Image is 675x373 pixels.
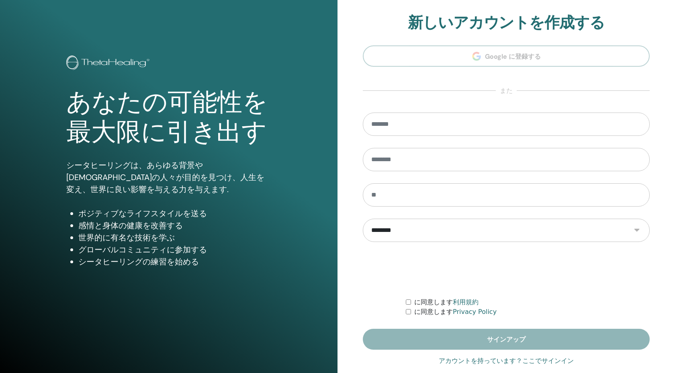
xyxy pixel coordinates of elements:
h1: あなたの可能性を最大限に引き出す [66,88,271,148]
p: シータヒーリングは、あらゆる背景や[DEMOGRAPHIC_DATA]の人々が目的を見つけ、人生を変え、世界に良い影響を与える力を与えます. [66,159,271,195]
label: に同意します [414,307,497,317]
iframe: reCAPTCHA [445,254,567,285]
label: に同意します [414,297,479,307]
li: シータヒーリングの練習を始める [78,256,271,268]
li: 世界的に有名な技術を学ぶ [78,232,271,244]
h2: 新しいアカウントを作成する [363,14,650,32]
a: 利用規約 [453,298,479,306]
li: 感情と身体の健康を改善する [78,219,271,232]
a: Privacy Policy [453,308,497,316]
a: アカウントを持っています？ここでサインイン [439,356,574,366]
li: グローバルコミュニティに参加する [78,244,271,256]
span: また [496,86,517,96]
li: ポジティブなライフスタイルを送る [78,207,271,219]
